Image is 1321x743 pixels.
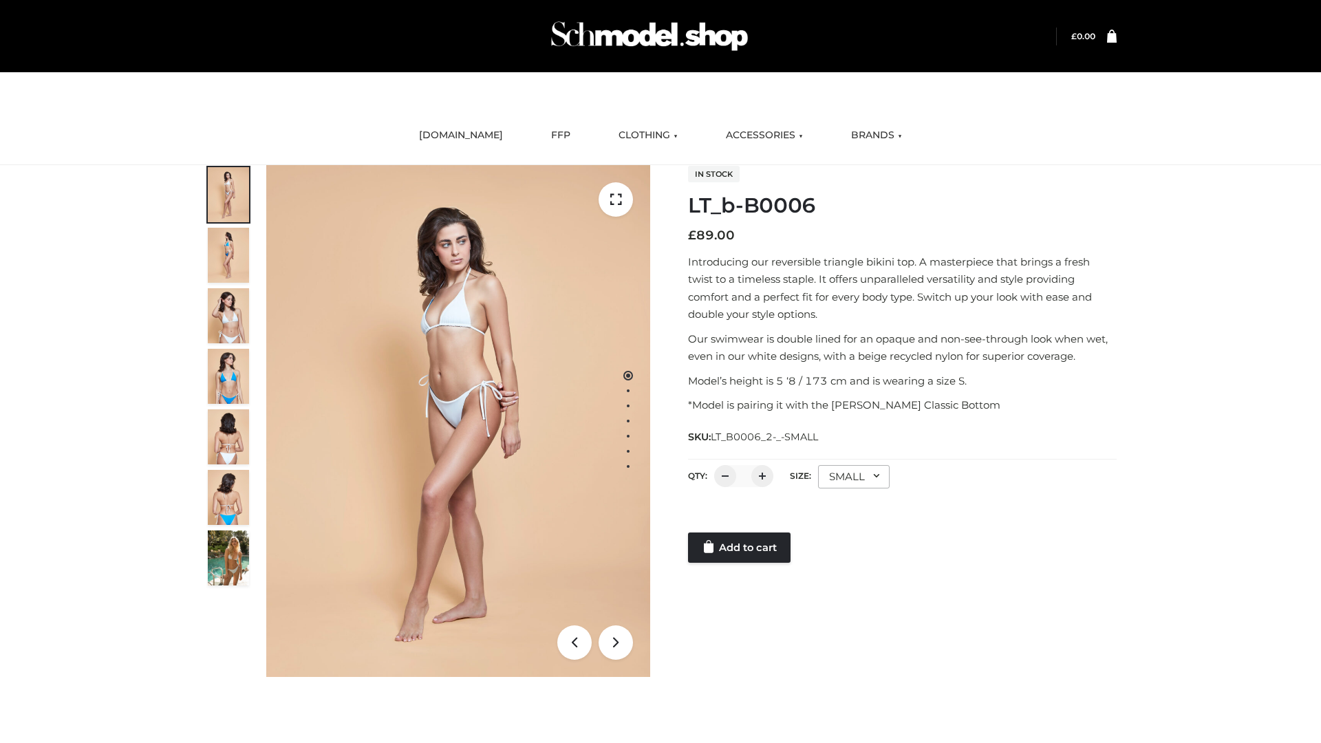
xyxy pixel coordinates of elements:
[790,471,811,481] label: Size:
[208,288,249,343] img: ArielClassicBikiniTop_CloudNine_AzureSky_OW114ECO_3-scaled.jpg
[208,530,249,585] img: Arieltop_CloudNine_AzureSky2.jpg
[688,193,1117,218] h1: LT_b-B0006
[688,532,791,563] a: Add to cart
[688,253,1117,323] p: Introducing our reversible triangle bikini top. A masterpiece that brings a fresh twist to a time...
[818,465,890,488] div: SMALL
[208,167,249,222] img: ArielClassicBikiniTop_CloudNine_AzureSky_OW114ECO_1-scaled.jpg
[409,120,513,151] a: [DOMAIN_NAME]
[716,120,813,151] a: ACCESSORIES
[1071,31,1095,41] a: £0.00
[208,228,249,283] img: ArielClassicBikiniTop_CloudNine_AzureSky_OW114ECO_2-scaled.jpg
[841,120,912,151] a: BRANDS
[541,120,581,151] a: FFP
[688,372,1117,390] p: Model’s height is 5 ‘8 / 173 cm and is wearing a size S.
[688,429,819,445] span: SKU:
[608,120,688,151] a: CLOTHING
[688,330,1117,365] p: Our swimwear is double lined for an opaque and non-see-through look when wet, even in our white d...
[688,228,735,243] bdi: 89.00
[266,165,650,677] img: ArielClassicBikiniTop_CloudNine_AzureSky_OW114ECO_1
[688,396,1117,414] p: *Model is pairing it with the [PERSON_NAME] Classic Bottom
[688,471,707,481] label: QTY:
[688,228,696,243] span: £
[1071,31,1077,41] span: £
[688,166,740,182] span: In stock
[208,349,249,404] img: ArielClassicBikiniTop_CloudNine_AzureSky_OW114ECO_4-scaled.jpg
[208,470,249,525] img: ArielClassicBikiniTop_CloudNine_AzureSky_OW114ECO_8-scaled.jpg
[208,409,249,464] img: ArielClassicBikiniTop_CloudNine_AzureSky_OW114ECO_7-scaled.jpg
[711,431,818,443] span: LT_B0006_2-_-SMALL
[546,9,753,63] img: Schmodel Admin 964
[1071,31,1095,41] bdi: 0.00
